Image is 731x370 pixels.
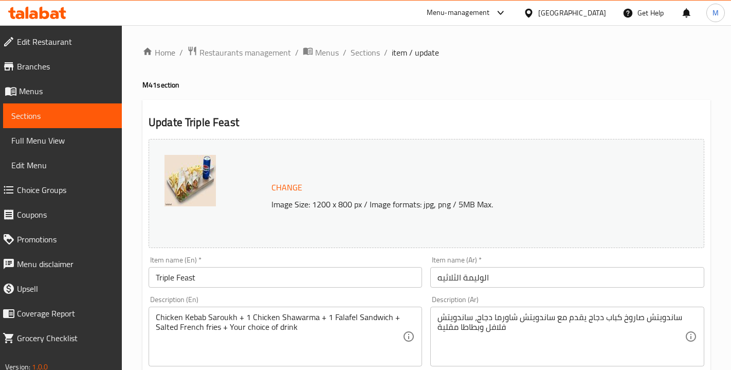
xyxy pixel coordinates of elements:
[149,267,422,288] input: Enter name En
[11,159,114,171] span: Edit Menu
[392,46,439,59] span: item / update
[17,283,114,295] span: Upsell
[351,46,380,59] a: Sections
[179,46,183,59] li: /
[3,103,122,128] a: Sections
[142,80,710,90] h4: M41 section
[267,177,306,198] button: Change
[303,46,339,59] a: Menus
[271,180,302,195] span: Change
[17,184,114,196] span: Choice Groups
[384,46,388,59] li: /
[17,258,114,270] span: Menu disclaimer
[437,312,684,361] textarea: ساندويتش صاروخ كباب دجاج يقدم مع ساندويتش شاورما دجاج، ساندويتش فلافل وبطاطا مقلية
[17,233,114,245] span: Promotions
[156,312,403,361] textarea: Chicken Kebab Saroukh + 1 Chicken Shawarma + 1 Falafel Sandwich + Salted French fries + Your choi...
[142,46,175,59] a: Home
[17,208,114,221] span: Coupons
[17,332,114,344] span: Grocery Checklist
[199,46,291,59] span: Restaurants management
[712,7,719,19] span: M
[11,134,114,147] span: Full Menu View
[17,36,114,48] span: Edit Restaurant
[538,7,606,19] div: [GEOGRAPHIC_DATA]
[19,85,114,97] span: Menus
[295,46,299,59] li: /
[3,128,122,153] a: Full Menu View
[149,115,704,130] h2: Update Triple Feast
[427,7,490,19] div: Menu-management
[17,60,114,73] span: Branches
[315,46,339,59] span: Menus
[11,110,114,122] span: Sections
[17,307,114,320] span: Coverage Report
[343,46,346,59] li: /
[165,155,216,206] img: 258A9719638905888980882251.jpg
[430,267,704,288] input: Enter name Ar
[142,46,710,59] nav: breadcrumb
[267,198,660,210] p: Image Size: 1200 x 800 px / Image formats: jpg, png / 5MB Max.
[187,46,291,59] a: Restaurants management
[3,153,122,178] a: Edit Menu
